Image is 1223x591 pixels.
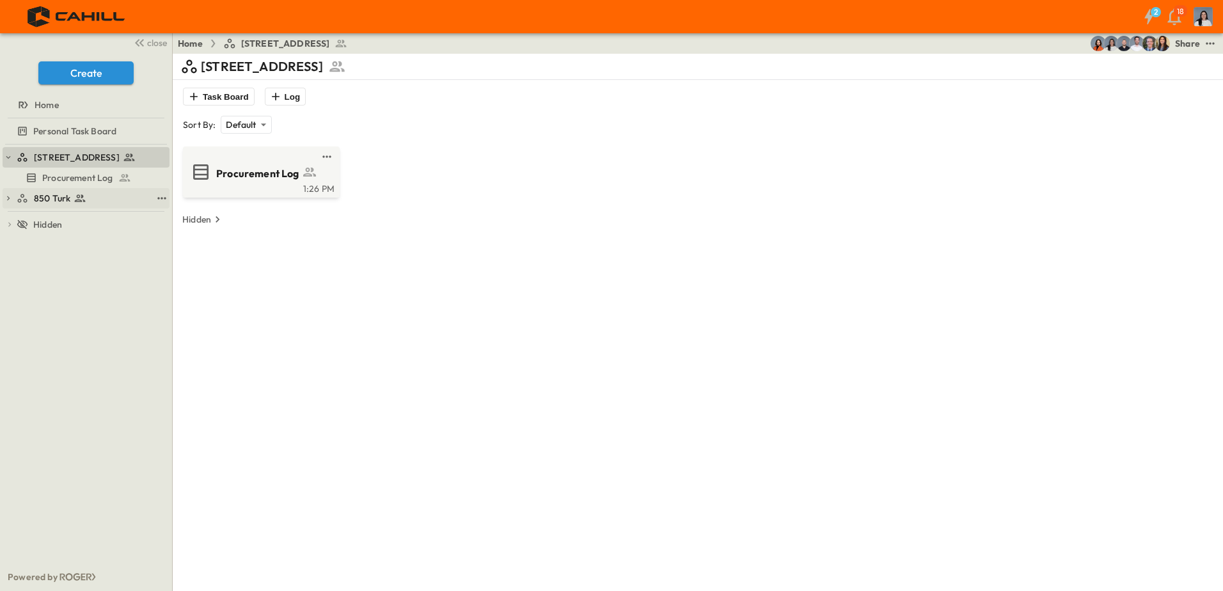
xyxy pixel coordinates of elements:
[1203,36,1218,51] button: test
[319,149,335,164] button: test
[265,88,306,106] button: Log
[183,88,255,106] button: Task Board
[177,210,229,228] button: Hidden
[182,213,211,226] p: Hidden
[221,116,271,134] div: Default
[3,188,170,209] div: 850 Turktest
[17,148,167,166] a: [STREET_ADDRESS]
[178,37,355,50] nav: breadcrumbs
[34,151,120,164] span: [STREET_ADDRESS]
[216,166,299,181] span: Procurement Log
[1091,36,1106,51] img: Stephanie McNeill (smcneill@cahill-sf.com)
[1136,5,1162,28] button: 2
[154,191,170,206] button: test
[35,98,59,111] span: Home
[178,37,203,50] a: Home
[38,61,134,84] button: Create
[15,3,139,30] img: 4f72bfc4efa7236828875bac24094a5ddb05241e32d018417354e964050affa1.png
[3,169,167,187] a: Procurement Log
[241,37,330,50] span: [STREET_ADDRESS]
[183,118,216,131] p: Sort By:
[33,125,116,138] span: Personal Task Board
[201,58,323,75] p: [STREET_ADDRESS]
[1103,36,1119,51] img: Cindy De Leon (cdeleon@cahill-sf.com)
[3,121,170,141] div: Personal Task Boardtest
[185,182,335,193] a: 1:26 PM
[1194,7,1213,26] img: Profile Picture
[129,33,170,51] button: close
[33,218,62,231] span: Hidden
[3,122,167,140] a: Personal Task Board
[223,37,348,50] a: [STREET_ADDRESS]
[1175,37,1200,50] div: Share
[1155,36,1170,51] img: Kim Bowen (kbowen@cahill-sf.com)
[1142,36,1157,51] img: Jared Salin (jsalin@cahill-sf.com)
[34,192,70,205] span: 850 Turk
[1129,36,1144,51] img: Mike Peterson (mpeterson@cahill-sf.com)
[1154,7,1158,17] h6: 2
[1177,6,1184,17] p: 18
[3,96,167,114] a: Home
[17,189,152,207] a: 850 Turk
[42,171,113,184] span: Procurement Log
[185,162,335,182] a: Procurement Log
[147,36,167,49] span: close
[3,147,170,168] div: [STREET_ADDRESS]test
[3,168,170,188] div: Procurement Logtest
[226,118,256,131] p: Default
[1116,36,1132,51] img: Trevor Gifford (tgifford@cahill-sf.com)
